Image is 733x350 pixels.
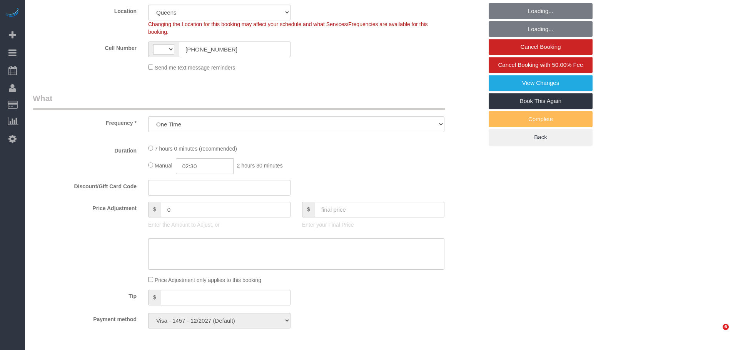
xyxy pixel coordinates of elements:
[27,313,142,323] label: Payment method
[155,163,172,169] span: Manual
[489,39,593,55] a: Cancel Booking
[27,116,142,127] label: Frequency *
[27,5,142,15] label: Location
[148,202,161,217] span: $
[707,324,725,342] iframe: Intercom live chat
[27,180,142,190] label: Discount/Gift Card Code
[27,41,142,52] label: Cell Number
[155,277,261,283] span: Price Adjustment only applies to this booking
[5,8,20,18] img: Automaid Logo
[27,202,142,212] label: Price Adjustment
[148,290,161,305] span: $
[179,41,291,57] input: Cell Number
[302,221,444,229] p: Enter your Final Price
[489,93,593,109] a: Book This Again
[723,324,729,330] span: 6
[498,61,583,68] span: Cancel Booking with 50.00% Fee
[315,202,444,217] input: final price
[148,221,291,229] p: Enter the Amount to Adjust, or
[27,290,142,300] label: Tip
[489,57,593,73] a: Cancel Booking with 50.00% Fee
[148,21,428,35] span: Changing the Location for this booking may affect your schedule and what Services/Frequencies are...
[302,202,315,217] span: $
[155,65,235,71] span: Send me text message reminders
[489,75,593,91] a: View Changes
[27,144,142,154] label: Duration
[237,163,283,169] span: 2 hours 30 minutes
[155,146,237,152] span: 7 hours 0 minutes (recommended)
[489,129,593,145] a: Back
[33,93,445,110] legend: What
